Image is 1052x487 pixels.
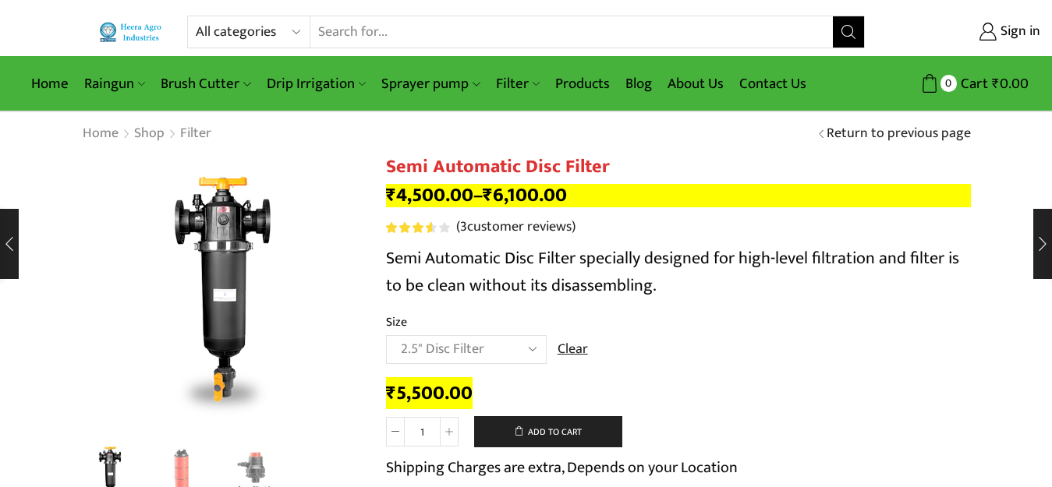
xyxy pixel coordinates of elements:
a: Filter [488,65,547,102]
button: Add to cart [474,416,622,447]
a: Home [23,65,76,102]
a: Return to previous page [827,124,971,144]
a: (3customer reviews) [456,217,576,238]
h1: Semi Automatic Disc Filter [386,156,971,178]
p: – [386,184,971,207]
span: ₹ [386,377,396,409]
a: Contact Us [731,65,814,102]
bdi: 5,500.00 [386,377,473,409]
span: Rated out of 5 based on customer ratings [386,222,432,233]
a: Brush Cutter [153,65,258,102]
button: Search button [833,16,864,48]
a: Sprayer pump [374,65,487,102]
bdi: 6,100.00 [483,179,567,211]
a: Blog [618,65,660,102]
span: Sign in [997,22,1040,42]
bdi: 0.00 [992,72,1029,96]
label: Size [386,313,407,331]
a: Clear options [558,340,588,360]
span: ₹ [992,72,1000,96]
input: Product quantity [405,417,440,446]
span: Semi Automatic Disc Filter specially designed for high-level filtration and filter is to be clean... [386,244,959,300]
a: About Us [660,65,731,102]
a: Sign in [888,18,1040,46]
a: Products [547,65,618,102]
a: Shop [133,124,165,144]
a: Raingun [76,65,153,102]
a: Home [82,124,119,144]
a: 0 Cart ₹0.00 [880,69,1029,98]
div: 1 / 3 [82,156,363,436]
span: ₹ [483,179,493,211]
bdi: 4,500.00 [386,179,473,211]
input: Search for... [310,16,833,48]
span: Cart [957,73,988,94]
span: ₹ [386,179,396,211]
p: Shipping Charges are extra, Depends on your Location [386,455,738,480]
span: 0 [940,75,957,91]
span: 3 [460,215,467,238]
a: Drip Irrigation [259,65,374,102]
span: 3 [386,222,452,233]
nav: Breadcrumb [82,124,212,144]
a: Filter [179,124,212,144]
div: Rated 3.67 out of 5 [386,222,449,233]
